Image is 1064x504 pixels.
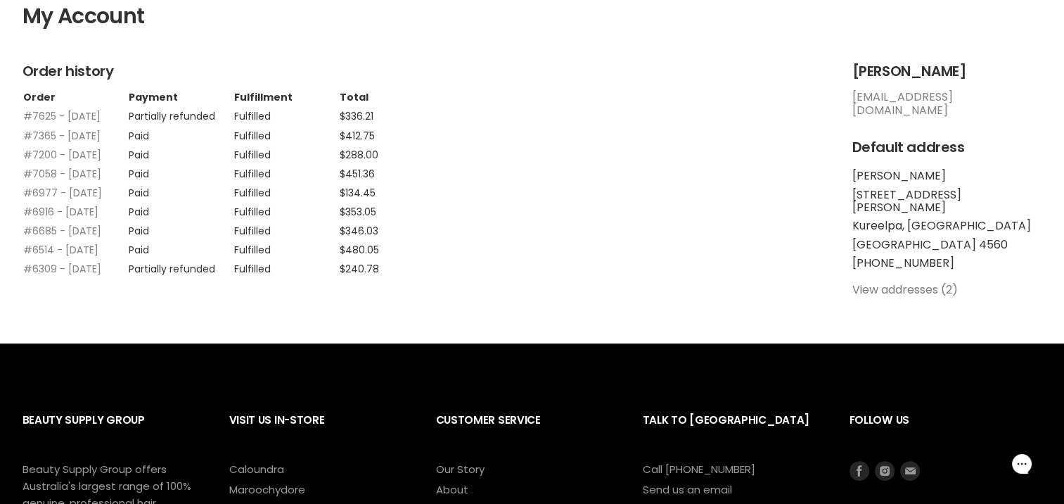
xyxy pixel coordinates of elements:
[233,199,339,218] td: Fulfilled
[233,218,339,237] td: Fulfilled
[852,170,1042,182] li: [PERSON_NAME]
[23,224,101,238] a: #6685 - [DATE]
[23,205,98,219] a: #6916 - [DATE]
[852,239,1042,251] li: [GEOGRAPHIC_DATA] 4560
[128,237,233,256] td: Paid
[852,89,953,118] a: [EMAIL_ADDRESS][DOMAIN_NAME]
[852,220,1042,232] li: Kureelpa, [GEOGRAPHIC_DATA]
[340,167,375,181] span: $451.36
[23,63,824,80] h2: Order history
[128,91,233,103] th: Payment
[229,403,408,461] h2: Visit Us In-Store
[128,103,233,122] td: Partially refunded
[23,186,102,200] a: #6977 - [DATE]
[852,189,1042,215] li: [STREET_ADDRESS][PERSON_NAME]
[128,161,233,180] td: Paid
[436,482,468,497] a: About
[994,438,1050,490] iframe: Gorgias live chat messenger
[23,109,101,123] a: #7625 - [DATE]
[852,257,1042,270] li: [PHONE_NUMBER]
[436,403,615,461] h2: Customer Service
[233,142,339,161] td: Fulfilled
[340,224,378,238] span: $346.03
[436,462,485,477] a: Our Story
[643,403,821,461] h2: Talk to [GEOGRAPHIC_DATA]
[23,148,101,162] a: #7200 - [DATE]
[233,237,339,256] td: Fulfilled
[340,262,379,276] span: $240.78
[340,205,376,219] span: $353.05
[128,142,233,161] td: Paid
[128,199,233,218] td: Paid
[340,129,375,143] span: $412.75
[128,256,233,275] td: Partially refunded
[233,161,339,180] td: Fulfilled
[23,243,98,257] a: #6514 - [DATE]
[233,123,339,142] td: Fulfilled
[340,186,376,200] span: $134.45
[23,4,1042,29] h1: My Account
[852,63,1042,80] h2: [PERSON_NAME]
[233,91,339,103] th: Fulfillment
[23,91,128,103] th: Order
[340,148,378,162] span: $288.00
[852,282,958,298] a: View addresses (2)
[229,482,305,497] a: Maroochydore
[23,129,101,143] a: #7365 - [DATE]
[233,256,339,275] td: Fulfilled
[339,91,444,103] th: Total
[128,180,233,199] td: Paid
[23,403,201,461] h2: Beauty Supply Group
[128,123,233,142] td: Paid
[229,462,284,477] a: Caloundra
[850,403,1042,461] h2: Follow us
[340,243,379,257] span: $480.05
[23,262,101,276] a: #6309 - [DATE]
[23,167,101,181] a: #7058 - [DATE]
[340,109,373,123] span: $336.21
[643,482,732,497] a: Send us an email
[233,180,339,199] td: Fulfilled
[852,139,1042,156] h2: Default address
[643,462,755,477] a: Call [PHONE_NUMBER]
[233,103,339,122] td: Fulfilled
[128,218,233,237] td: Paid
